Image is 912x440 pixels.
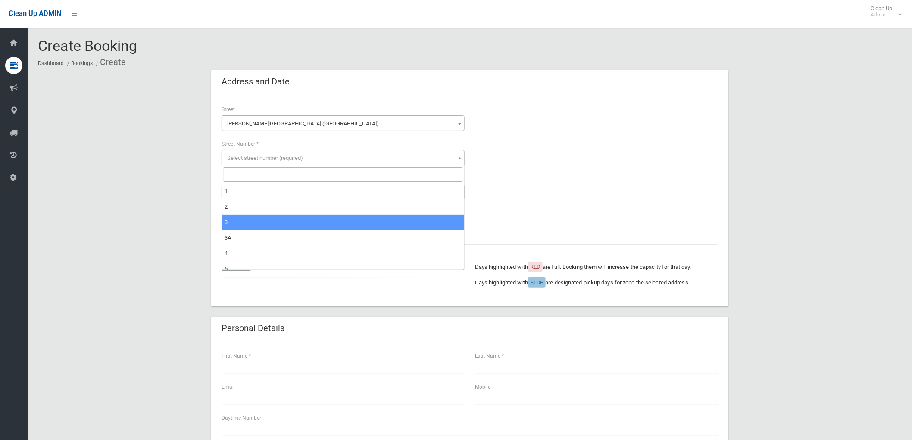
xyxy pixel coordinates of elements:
span: 2 [225,203,228,210]
small: Admin [871,12,893,18]
span: Select street number (required) [227,155,303,161]
a: Bookings [71,60,93,66]
span: BLUE [530,279,543,286]
span: Rowell Street (REVESBY HEIGHTS 2212) [222,115,465,131]
span: Rowell Street (REVESBY HEIGHTS 2212) [224,118,462,130]
a: Dashboard [38,60,64,66]
span: Create Booking [38,37,137,54]
span: 4 [225,250,228,256]
span: 3 [225,219,228,225]
span: RED [530,264,540,270]
span: 3A [225,234,231,241]
span: 1 [225,188,228,194]
span: 5 [225,265,228,272]
header: Personal Details [211,320,295,337]
span: Clean Up ADMIN [9,9,61,18]
li: Create [94,54,126,70]
span: Clean Up [867,5,901,18]
header: Address and Date [211,73,300,90]
p: Days highlighted with are full. Booking them will increase the capacity for that day. [475,262,718,272]
p: Days highlighted with are designated pickup days for zone the selected address. [475,278,718,288]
